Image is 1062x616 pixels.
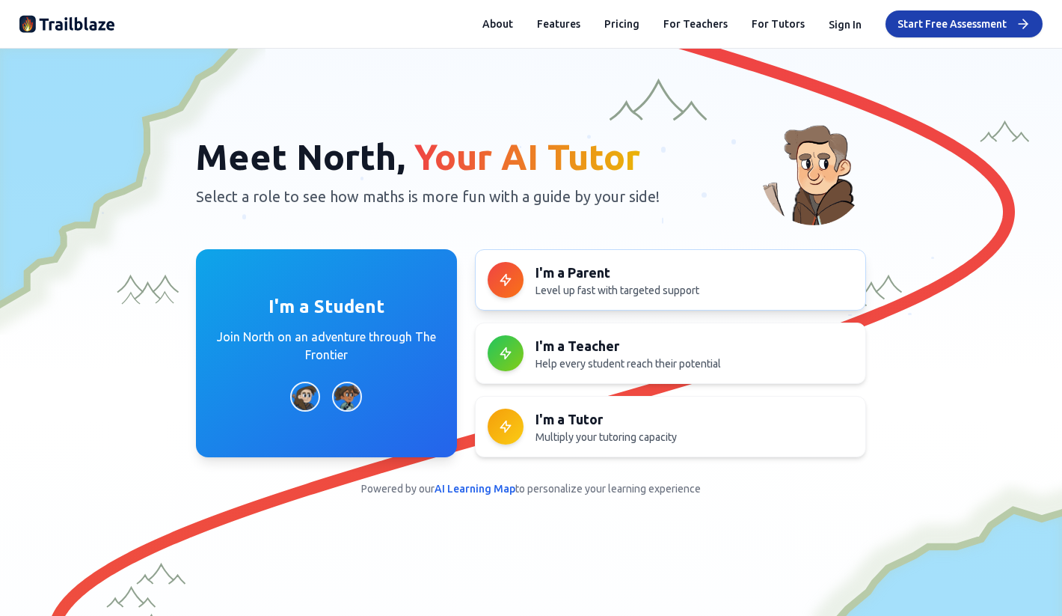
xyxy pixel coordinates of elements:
[535,430,853,445] p: Multiply your tutoring capacity
[535,409,853,430] h3: I'm a Tutor
[475,396,866,457] button: I'm a TutorMultiply your tutoring capacity
[19,481,1043,496] p: Powered by our to personalize your learning experience
[475,249,866,311] button: I'm a ParentLevel up fast with targeted support
[19,12,115,36] img: Trailblaze
[535,356,853,371] p: Help every student reach their potential
[196,136,405,177] span: Meet North,
[196,186,699,207] p: Select a role to see how maths is more fun with a guide by your side!
[332,382,362,412] img: Girl Character
[752,16,805,31] a: For Tutors
[604,16,639,31] button: Pricing
[482,16,513,31] button: About
[214,328,439,364] p: Join North on an adventure through The Frontier
[196,249,457,457] button: I'm a StudentJoin North on an adventure through The FrontierBoy CharacterGirl Character
[663,16,728,31] a: For Teachers
[535,335,853,356] h3: I'm a Teacher
[435,483,515,495] span: AI Learning Map
[885,10,1043,37] button: Start Free Assessment
[761,121,866,225] img: North - AI Tutor
[475,323,866,384] button: I'm a TeacherHelp every student reach their potential
[290,382,320,412] img: Boy Character
[414,136,640,177] span: Your AI Tutor
[537,16,580,31] button: Features
[535,283,853,298] p: Level up fast with targeted support
[829,17,862,32] button: Sign In
[268,295,384,319] h3: I'm a Student
[829,15,862,33] button: Sign In
[535,262,853,283] h3: I'm a Parent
